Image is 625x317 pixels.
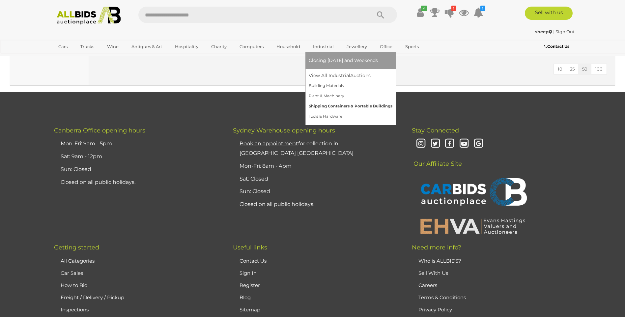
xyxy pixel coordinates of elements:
a: sheep [535,29,553,34]
button: Search [364,7,397,23]
a: Book an appointmentfor collection in [GEOGRAPHIC_DATA] [GEOGRAPHIC_DATA] [240,140,354,156]
i: Facebook [444,138,455,150]
span: Getting started [54,244,99,251]
a: Charity [207,41,231,52]
a: Freight / Delivery / Pickup [61,294,124,301]
a: All Categories [61,258,95,264]
a: Sign Out [555,29,575,34]
span: Our Affiliate Site [412,150,462,167]
b: Contact Us [544,44,569,49]
li: Sun: Closed [59,163,216,176]
li: Sat: 9am - 12pm [59,150,216,163]
strong: sheep [535,29,552,34]
a: Contact Us [240,258,267,264]
span: Stay Connected [412,127,459,134]
i: 1 [480,6,485,11]
button: 100 [591,64,607,74]
span: 50 [582,66,587,72]
i: Instagram [415,138,427,150]
button: 50 [578,64,591,74]
a: Sports [401,41,423,52]
img: EHVA | Evans Hastings Valuers and Auctioneers [417,217,529,235]
a: Register [240,282,260,288]
a: Terms & Conditions [418,294,466,301]
a: Wine [103,41,123,52]
a: ✔ [415,7,425,18]
span: 10 [558,66,562,72]
span: Need more info? [412,244,461,251]
a: Who is ALLBIDS? [418,258,461,264]
li: Mon-Fri: 8am - 4pm [238,160,395,173]
img: Allbids.com.au [53,7,125,25]
a: Sign In [240,270,257,276]
a: Inspections [61,306,89,313]
a: Cars [54,41,72,52]
a: Sitemap [240,306,260,313]
a: Blog [240,294,251,301]
li: Mon-Fri: 9am - 5pm [59,137,216,150]
a: Antiques & Art [127,41,166,52]
a: How to Bid [61,282,88,288]
span: Useful links [233,244,267,251]
a: [GEOGRAPHIC_DATA] [54,52,109,63]
a: Car Sales [61,270,83,276]
a: Sell with us [525,7,573,20]
li: Closed on all public holidays. [59,176,216,189]
a: Privacy Policy [418,306,452,313]
span: Canberra Office opening hours [54,127,145,134]
span: 100 [595,66,603,72]
a: Careers [418,282,437,288]
button: 25 [566,64,579,74]
span: | [553,29,554,34]
a: Sell With Us [418,270,448,276]
i: Google [473,138,484,150]
a: Contact Us [544,43,571,50]
a: Computers [235,41,268,52]
a: Jewellery [342,41,371,52]
span: Sydney Warehouse opening hours [233,127,335,134]
a: Office [376,41,397,52]
span: 25 [570,66,575,72]
i: 1 [451,6,456,11]
u: Book an appointment [240,140,298,147]
button: 10 [554,64,566,74]
a: Industrial [309,41,338,52]
a: Trucks [76,41,99,52]
i: Youtube [458,138,470,150]
a: Household [272,41,304,52]
a: 1 [444,7,454,18]
i: Twitter [430,138,441,150]
li: Sun: Closed [238,185,395,198]
li: Closed on all public holidays. [238,198,395,211]
li: Sat: Closed [238,173,395,186]
a: Hospitality [171,41,203,52]
a: 1 [473,7,483,18]
i: ✔ [421,6,427,11]
img: CARBIDS Auctionplace [417,171,529,215]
